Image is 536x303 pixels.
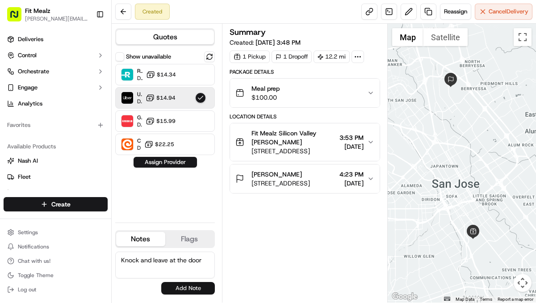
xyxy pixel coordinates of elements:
button: Keyboard shortcuts [444,297,450,301]
span: [PERSON_NAME] [251,170,302,179]
button: Map camera controls [514,274,532,292]
button: Control [4,48,108,63]
button: [PERSON_NAME][STREET_ADDRESS]4:23 PM[DATE] [230,164,380,193]
span: [DATE] [339,142,364,151]
button: Engage [4,80,108,95]
button: Create [4,197,108,211]
h3: Summary [230,28,266,36]
span: Knowledge Base [18,200,68,209]
button: Flags [165,232,214,246]
div: Start new chat [40,85,147,94]
span: [DATE] [339,179,364,188]
button: CancelDelivery [475,4,532,20]
img: 1736555255976-a54dd68f-1ca7-489b-9aae-adbdc363a1c4 [18,139,25,146]
span: 3:53 PM [339,133,364,142]
button: $15.99 [146,117,176,126]
div: 1 Dropoff [272,50,312,63]
div: Available Products [4,139,108,154]
span: Promise [18,189,39,197]
span: Fit Mealz Silicon Valley [PERSON_NAME] [251,129,336,147]
img: 1736555255976-a54dd68f-1ca7-489b-9aae-adbdc363a1c4 [18,163,25,170]
div: 💻 [75,201,83,208]
span: • [74,139,77,146]
a: Fleet [7,173,104,181]
button: Meal prep$100.00 [230,79,380,107]
input: Got a question? Start typing here... [23,58,161,67]
a: Nash AI [7,157,104,165]
div: Past conversations [9,116,60,123]
span: Create [51,200,71,209]
button: Log out [4,283,108,296]
button: $22.25 [144,140,174,149]
button: Reassign [440,4,471,20]
img: Jandy Espique [9,154,23,168]
img: Uber [121,92,133,104]
span: Cancel Delivery [489,8,528,16]
button: Fit Mealz[PERSON_NAME][EMAIL_ADDRESS][DOMAIN_NAME] [4,4,92,25]
span: $22.25 [155,141,174,148]
button: Toggle Theme [4,269,108,282]
button: Add Note [161,282,215,295]
img: 1736555255976-a54dd68f-1ca7-489b-9aae-adbdc363a1c4 [9,85,25,101]
span: Orchestrate [18,67,49,76]
a: Promise [7,189,104,197]
span: 4:23 PM [339,170,364,179]
img: 9188753566659_6852d8bf1fb38e338040_72.png [19,85,35,101]
div: We're available if you need us! [40,94,123,101]
span: Notifications [18,243,49,250]
span: Log out [18,286,36,293]
button: Fleet [4,170,108,184]
span: Roadie (P2P) [137,67,142,75]
button: $14.34 [146,70,176,79]
span: $100.00 [251,93,280,102]
span: Grubhub [137,114,142,121]
span: Dropoff ETA - [137,144,141,151]
button: Assign Provider [134,157,197,168]
img: Google [390,291,419,303]
button: Settings [4,226,108,239]
button: Promise [4,186,108,200]
span: Deliveries [18,35,43,43]
span: $14.34 [157,71,176,78]
span: Dropoff ETA - [137,75,142,82]
span: • [74,163,77,170]
img: Masood Aslam [9,130,23,144]
a: Deliveries [4,32,108,46]
a: 📗Knowledge Base [5,196,72,212]
span: Courial [137,137,141,144]
div: Location Details [230,113,380,120]
span: Dropoff ETA 54 minutes [137,98,142,105]
img: Nash [9,9,27,27]
span: [DATE] [79,139,97,146]
span: [PERSON_NAME] [28,139,72,146]
div: Favorites [4,118,108,132]
span: Pylon [89,222,108,228]
span: Meal prep [251,84,280,93]
div: 12.2 mi [314,50,350,63]
button: Fit Mealz [25,6,50,15]
a: Terms (opens in new tab) [480,297,492,302]
span: Created: [230,38,301,47]
span: [STREET_ADDRESS] [251,147,336,156]
span: Nash AI [18,157,38,165]
span: [DATE] [79,163,97,170]
button: $14.94 [146,93,176,102]
span: Analytics [18,100,42,108]
button: Fit Mealz Silicon Valley [PERSON_NAME][STREET_ADDRESS]3:53 PM[DATE] [230,123,380,161]
a: 💻API Documentation [72,196,147,212]
a: Analytics [4,97,108,111]
p: Welcome 👋 [9,36,163,50]
button: Orchestrate [4,64,108,79]
button: Quotes [116,30,214,44]
img: Roadie (P2P) [121,69,133,80]
span: Dropoff ETA 41 minutes [137,121,142,128]
span: Toggle Theme [18,272,54,279]
button: Toggle fullscreen view [514,28,532,46]
span: [DATE] 3:48 PM [255,38,301,46]
span: Chat with us! [18,257,50,265]
div: 1 Pickup [230,50,270,63]
button: Notes [116,232,165,246]
div: Package Details [230,68,380,76]
span: Fleet [18,173,31,181]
